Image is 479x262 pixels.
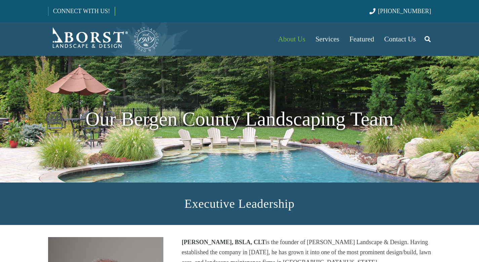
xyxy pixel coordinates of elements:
[48,3,115,19] a: CONNECT WITH US!
[48,195,431,213] h2: Executive Leadership
[378,8,431,14] span: [PHONE_NUMBER]
[48,104,431,134] h1: Our Bergen County Landscaping Team
[350,35,374,43] span: Featured
[345,22,379,56] a: Featured
[384,35,416,43] span: Contact Us
[182,239,265,245] strong: [PERSON_NAME], BSLA, CLT
[421,31,434,47] a: Search
[48,26,160,53] a: Borst-Logo
[379,22,421,56] a: Contact Us
[278,35,305,43] span: About Us
[310,22,344,56] a: Services
[369,8,431,14] a: [PHONE_NUMBER]
[315,35,339,43] span: Services
[273,22,310,56] a: About Us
